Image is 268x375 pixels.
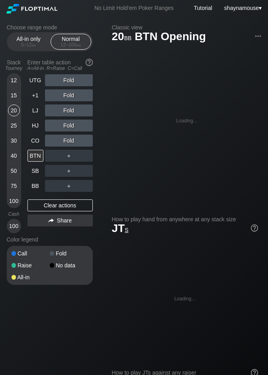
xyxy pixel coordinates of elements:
[111,31,133,44] span: 20
[12,42,45,48] div: 5 – 12
[45,120,93,131] div: Fold
[222,4,263,12] div: ▾
[32,42,36,48] span: bb
[12,263,50,268] div: Raise
[45,104,93,116] div: Fold
[8,195,20,207] div: 100
[8,165,20,177] div: 50
[4,66,24,71] div: Tourney
[27,150,43,162] div: BTN
[50,251,88,256] div: Fold
[8,89,20,101] div: 15
[45,89,93,101] div: Fold
[112,216,258,222] h2: How to play hand from anywhere at any stack size
[27,104,43,116] div: LJ
[8,104,20,116] div: 20
[112,24,262,31] h2: Classic view
[124,33,132,42] span: bb
[176,118,197,124] div: Loading...
[27,180,43,192] div: BB
[254,32,262,41] img: ellipsis.fd386fe8.svg
[27,120,43,131] div: HJ
[6,4,57,14] img: Floptimal logo
[50,263,88,268] div: No data
[8,120,20,131] div: 25
[45,165,93,177] div: ＋
[53,34,89,49] div: Normal
[125,225,128,234] span: s
[82,5,186,13] div: No Limit Hold’em Poker Ranges
[27,56,93,74] div: Enter table action
[4,211,24,217] div: Cash
[45,180,93,192] div: ＋
[112,222,129,234] span: JT
[8,180,20,192] div: 75
[45,150,93,162] div: ＋
[194,5,212,11] a: Tutorial
[76,42,81,48] span: bb
[8,135,20,147] div: 30
[10,34,47,49] div: All-in only
[7,233,93,246] div: Color legend
[27,135,43,147] div: CO
[8,150,20,162] div: 40
[27,66,93,71] div: A=All-in R=Raise C=Call
[54,42,88,48] div: 12 – 100
[12,274,50,280] div: All-in
[45,135,93,147] div: Fold
[12,251,50,256] div: Call
[27,74,43,86] div: UTG
[174,296,196,302] div: Loading...
[7,24,93,31] h2: Choose range mode
[27,199,93,211] div: Clear actions
[45,74,93,86] div: Fold
[224,5,259,11] span: shaynamouse
[4,56,24,74] div: Stack
[27,89,43,101] div: +1
[8,74,20,86] div: 12
[8,220,20,232] div: 100
[85,58,94,67] img: help.32db89a4.svg
[27,215,93,226] div: Share
[48,218,54,223] img: share.864f2f62.svg
[27,165,43,177] div: SB
[250,224,259,232] img: help.32db89a4.svg
[133,31,207,44] span: BTN Opening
